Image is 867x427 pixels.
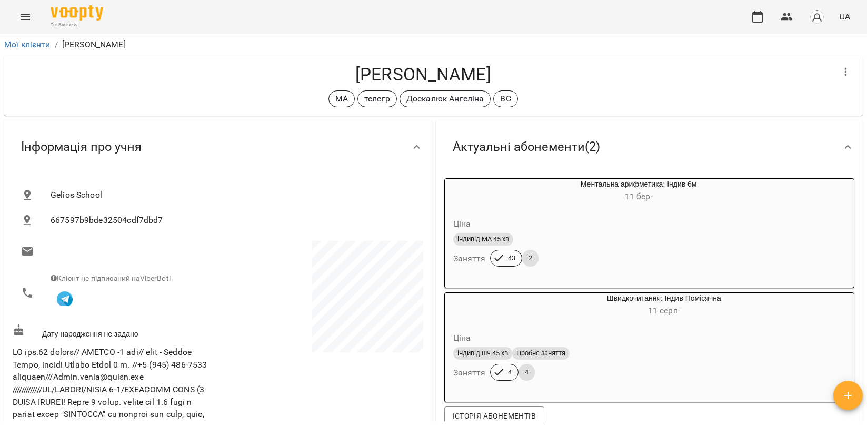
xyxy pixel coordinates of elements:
span: Клієнт не підписаний на ViberBot! [51,274,171,282]
h6: Ціна [453,217,471,231]
img: avatar_s.png [810,9,824,24]
button: Menu [13,4,38,29]
h6: Заняття [453,251,486,266]
div: Доскалюк Ангеліна [400,90,491,107]
span: For Business [51,22,103,28]
p: Доскалюк Ангеліна [406,93,484,105]
div: Актуальні абонементи(2) [436,120,863,174]
div: Дату народження не задано [11,322,218,341]
p: телегр [364,93,390,105]
div: Інформація про учня [4,120,432,174]
button: Клієнт підписаний на VooptyBot [51,284,79,312]
button: Швидкочитання: Індив Помісячна11 серп- Цінаіндивід шч 45 хвПробне заняттяЗаняття44 [445,293,833,393]
span: 4 [502,368,518,377]
p: МА [335,93,348,105]
span: Gelios School [51,189,415,201]
span: Актуальні абонементи ( 2 ) [453,139,600,155]
div: Ментальна арифметика: Індив 6м [445,179,495,204]
p: [PERSON_NAME] [62,38,126,51]
span: Історія абонементів [453,410,536,422]
div: телегр [357,90,397,107]
button: Ментальна арифметика: Індив 6м11 бер- Цінаіндивід МА 45 хвЗаняття432 [445,179,782,279]
img: Telegram [57,291,73,307]
li: / [55,38,58,51]
span: індивід шч 45 хв [453,349,512,358]
div: Швидкочитання: Індив Помісячна [445,293,495,318]
nav: breadcrumb [4,38,863,51]
div: МА [328,90,355,107]
span: 4 [519,368,535,377]
div: Швидкочитання: Індив Помісячна [495,293,833,318]
img: Voopty Logo [51,5,103,21]
h6: Заняття [453,365,486,380]
h6: Ціна [453,331,471,345]
span: 11 серп - [648,306,680,316]
p: ВС [500,93,511,105]
h4: [PERSON_NAME] [13,64,833,85]
button: Історія абонементів [444,406,544,425]
span: 2 [522,253,539,263]
a: Мої клієнти [4,39,51,49]
span: Інформація про учня [21,139,142,155]
span: 43 [502,253,522,263]
div: Ментальна арифметика: Індив 6м [495,179,782,204]
span: Пробне заняття [512,349,570,358]
div: ВС [493,90,517,107]
span: UA [839,11,850,22]
span: 667597b9bde32504cdf7dbd7 [51,214,415,227]
button: UA [835,7,854,26]
span: 11 бер - [625,191,653,201]
span: індивід МА 45 хв [453,235,513,244]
